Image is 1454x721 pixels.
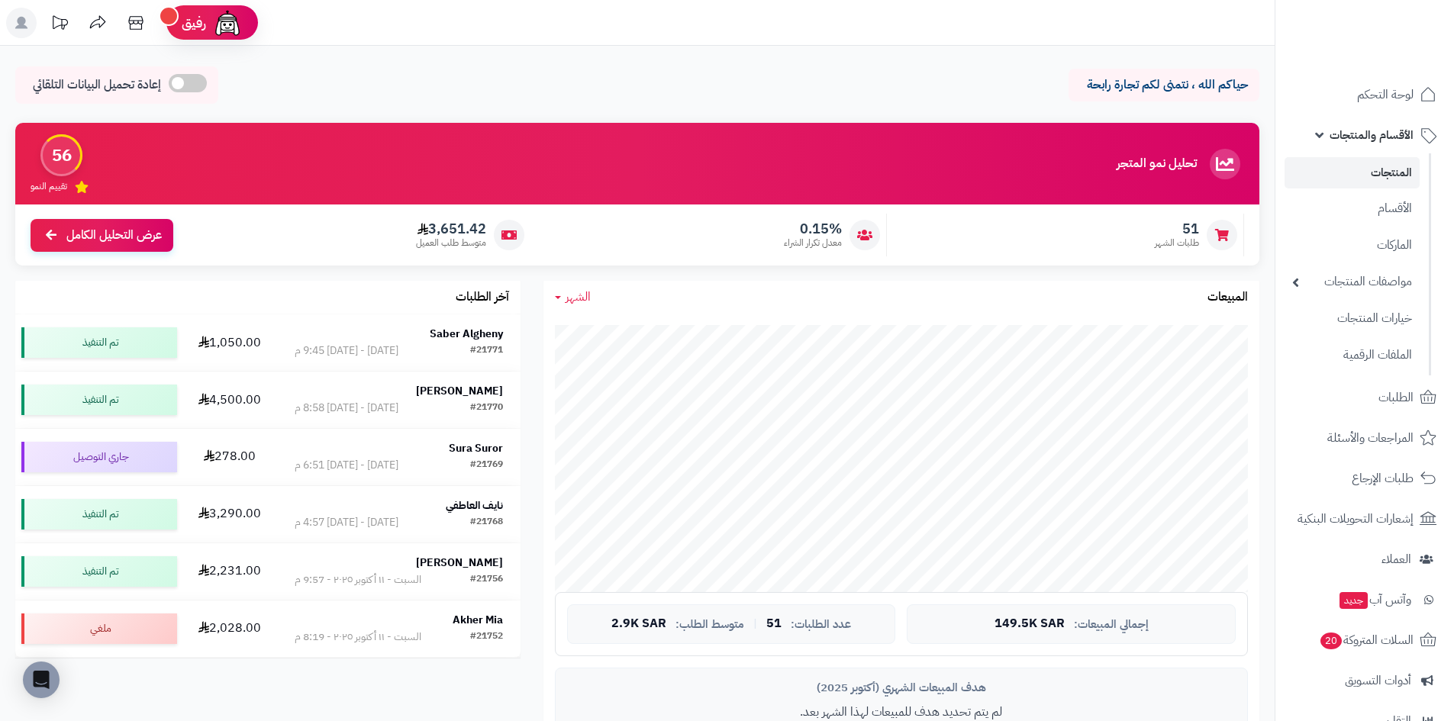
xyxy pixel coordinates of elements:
span: الطلبات [1378,387,1414,408]
div: تم التنفيذ [21,499,177,529]
div: #21756 [470,572,503,587]
span: الأقسام والمنتجات [1330,124,1414,146]
p: لم يتم تحديد هدف للمبيعات لهذا الشهر بعد. [567,703,1236,721]
td: 278.00 [183,429,277,485]
a: المراجعات والأسئلة [1285,420,1445,456]
a: عرض التحليل الكامل [31,219,173,252]
img: logo-2.png [1350,26,1439,58]
p: حياكم الله ، نتمنى لكم تجارة رابحة [1080,76,1248,94]
span: إشعارات التحويلات البنكية [1298,508,1414,529]
a: إشعارات التحويلات البنكية [1285,501,1445,537]
span: 51 [766,617,782,631]
div: تم التنفيذ [21,327,177,358]
div: #21769 [470,458,503,473]
span: جديد [1340,592,1368,609]
a: العملاء [1285,541,1445,578]
div: تم التنفيذ [21,556,177,587]
strong: Sura Suror [449,440,503,456]
span: إجمالي المبيعات: [1074,618,1149,631]
a: السلات المتروكة20 [1285,622,1445,658]
div: #21770 [470,401,503,416]
span: أدوات التسويق [1345,670,1411,691]
span: | [753,618,757,629]
a: الشهر [555,288,591,306]
span: 0.15% [784,220,842,237]
div: #21768 [470,515,503,530]
div: [DATE] - [DATE] 9:45 م [295,343,398,359]
h3: تحليل نمو المتجر [1117,157,1197,171]
div: [DATE] - [DATE] 6:51 م [295,458,398,473]
span: متوسط طلب العميل [416,237,486,249]
span: معدل تكرار الشراء [784,237,842,249]
div: تم التنفيذ [21,385,177,415]
span: السلات المتروكة [1319,629,1414,651]
div: [DATE] - [DATE] 8:58 م [295,401,398,416]
div: جاري التوصيل [21,442,177,472]
span: الشهر [566,288,591,306]
span: وآتس آب [1338,589,1411,610]
a: الملفات الرقمية [1285,339,1420,372]
a: تحديثات المنصة [40,8,79,42]
span: 3,651.42 [416,220,486,237]
td: 2,231.00 [183,543,277,600]
div: ملغي [21,613,177,644]
a: الطلبات [1285,379,1445,416]
span: إعادة تحميل البيانات التلقائي [33,76,161,94]
span: رفيق [182,14,206,32]
a: المنتجات [1285,157,1420,188]
div: [DATE] - [DATE] 4:57 م [295,515,398,530]
strong: Akher Mia [453,612,503,628]
td: 3,290.00 [183,486,277,542]
span: طلبات الشهر [1155,237,1199,249]
div: Open Intercom Messenger [23,661,60,698]
div: #21752 [470,629,503,645]
h3: المبيعات [1207,291,1248,304]
td: 2,028.00 [183,600,277,657]
strong: [PERSON_NAME] [416,383,503,399]
strong: نايف العاطفي [446,497,503,513]
strong: Saber Algheny [430,326,503,342]
span: عدد الطلبات: [791,618,851,631]
a: مواصفات المنتجات [1285,266,1420,298]
img: ai-face.png [212,8,243,38]
span: طلبات الإرجاع [1352,468,1414,489]
div: هدف المبيعات الشهري (أكتوبر 2025) [567,680,1236,696]
a: أدوات التسويق [1285,662,1445,699]
span: 51 [1155,220,1199,237]
a: خيارات المنتجات [1285,302,1420,335]
a: وآتس آبجديد [1285,581,1445,618]
span: متوسط الطلب: [675,618,744,631]
a: الأقسام [1285,192,1420,225]
strong: [PERSON_NAME] [416,555,503,571]
a: الماركات [1285,229,1420,262]
a: طلبات الإرجاع [1285,460,1445,497]
div: السبت - ١١ أكتوبر ٢٠٢٥ - 8:19 م [295,629,421,645]
span: لوحة التحكم [1357,84,1414,105]
span: 2.9K SAR [611,617,666,631]
span: تقييم النمو [31,180,67,193]
div: #21771 [470,343,503,359]
div: السبت - ١١ أكتوبر ٢٠٢٥ - 9:57 م [295,572,421,587]
span: 149.5K SAR [995,617,1065,631]
span: عرض التحليل الكامل [66,227,162,244]
td: 1,050.00 [183,314,277,371]
span: العملاء [1381,549,1411,570]
span: المراجعات والأسئلة [1327,427,1414,449]
h3: آخر الطلبات [456,291,509,304]
td: 4,500.00 [183,372,277,428]
span: 20 [1320,632,1343,650]
a: لوحة التحكم [1285,76,1445,113]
